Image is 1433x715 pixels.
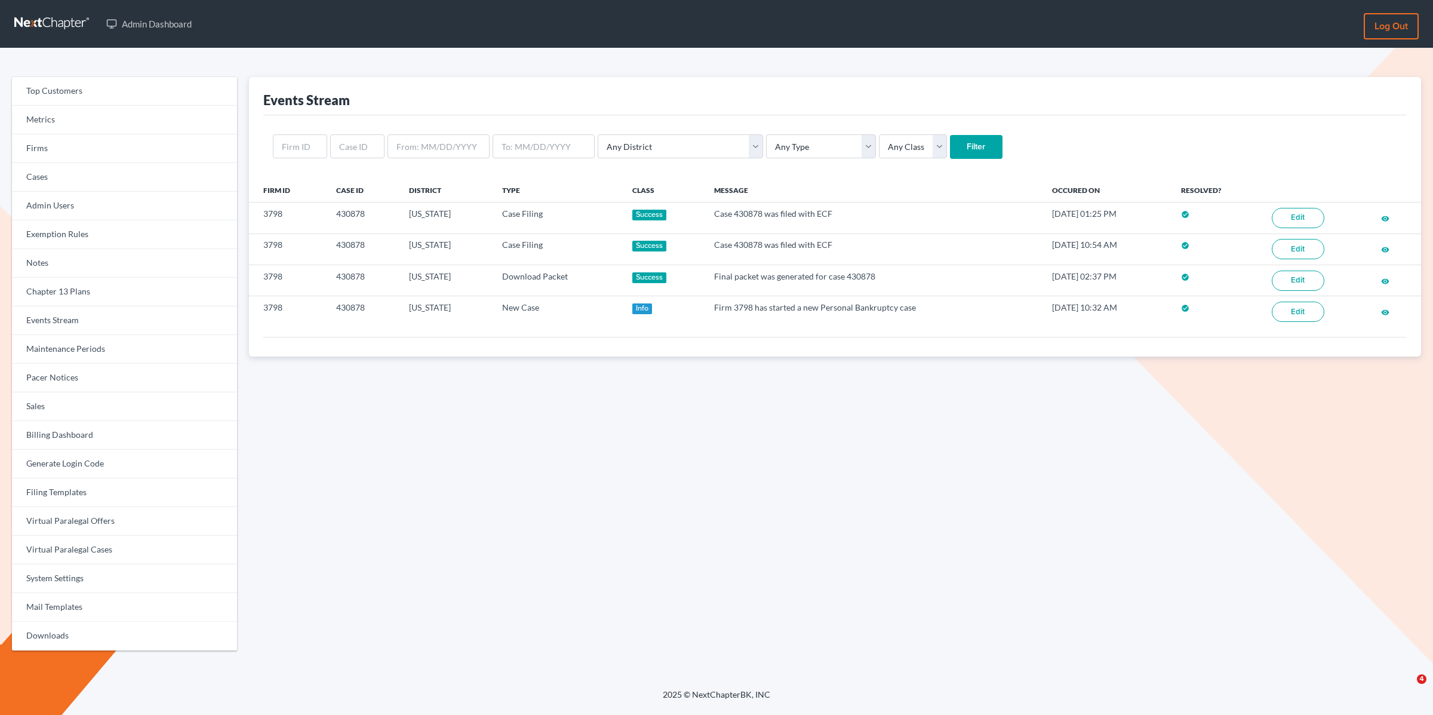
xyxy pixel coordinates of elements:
a: Cases [12,163,237,192]
td: [US_STATE] [399,234,493,265]
td: 430878 [327,265,399,296]
a: Billing Dashboard [12,421,237,450]
a: Admin Users [12,192,237,220]
th: Firm ID [249,178,327,202]
a: visibility [1381,306,1389,317]
a: visibility [1381,244,1389,254]
div: 2025 © NextChapterBK, INC [376,689,1057,710]
th: Resolved? [1171,178,1262,202]
i: visibility [1381,277,1389,286]
a: Metrics [12,106,237,134]
th: Class [623,178,705,202]
td: Final packet was generated for case 430878 [705,265,1043,296]
div: Info [632,303,653,314]
td: [US_STATE] [399,202,493,234]
td: 3798 [249,202,327,234]
td: Case 430878 was filed with ECF [705,234,1043,265]
td: Download Packet [493,265,622,296]
td: 3798 [249,265,327,296]
input: Case ID [330,134,385,158]
a: visibility [1381,275,1389,286]
td: 430878 [327,202,399,234]
i: check_circle [1181,304,1189,312]
i: visibility [1381,308,1389,317]
td: New Case [493,296,622,327]
th: Case ID [327,178,399,202]
input: From: MM/DD/YYYY [388,134,490,158]
a: Edit [1272,302,1324,322]
i: check_circle [1181,210,1189,219]
a: Maintenance Periods [12,335,237,364]
a: Edit [1272,208,1324,228]
td: [DATE] 10:54 AM [1043,234,1171,265]
td: Case Filing [493,202,622,234]
input: Filter [950,135,1003,159]
a: Events Stream [12,306,237,335]
th: Type [493,178,622,202]
td: 3798 [249,296,327,327]
td: 430878 [327,296,399,327]
span: 4 [1417,674,1426,684]
a: visibility [1381,213,1389,223]
a: Mail Templates [12,593,237,622]
td: [US_STATE] [399,296,493,327]
th: Message [705,178,1043,202]
a: Edit [1272,239,1324,259]
a: Exemption Rules [12,220,237,249]
i: check_circle [1181,273,1189,281]
input: To: MM/DD/YYYY [493,134,595,158]
td: [US_STATE] [399,265,493,296]
th: District [399,178,493,202]
a: Top Customers [12,77,237,106]
td: Firm 3798 has started a new Personal Bankruptcy case [705,296,1043,327]
td: Case 430878 was filed with ECF [705,202,1043,234]
a: Downloads [12,622,237,650]
div: Success [632,210,667,220]
iframe: Intercom live chat [1392,674,1421,703]
div: Success [632,241,667,251]
td: 430878 [327,234,399,265]
div: Success [632,272,667,283]
a: Notes [12,249,237,278]
a: Chapter 13 Plans [12,278,237,306]
i: visibility [1381,246,1389,254]
a: Edit [1272,271,1324,291]
td: [DATE] 02:37 PM [1043,265,1171,296]
a: Pacer Notices [12,364,237,392]
input: Firm ID [273,134,327,158]
a: Virtual Paralegal Offers [12,507,237,536]
i: visibility [1381,214,1389,223]
a: Filing Templates [12,478,237,507]
a: Virtual Paralegal Cases [12,536,237,564]
a: Generate Login Code [12,450,237,478]
td: [DATE] 10:32 AM [1043,296,1171,327]
a: Firms [12,134,237,163]
td: 3798 [249,234,327,265]
a: System Settings [12,564,237,593]
i: check_circle [1181,241,1189,250]
a: Admin Dashboard [100,13,198,35]
a: Sales [12,392,237,421]
div: Events Stream [263,91,350,109]
th: Occured On [1043,178,1171,202]
a: Log out [1364,13,1419,39]
td: [DATE] 01:25 PM [1043,202,1171,234]
td: Case Filing [493,234,622,265]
